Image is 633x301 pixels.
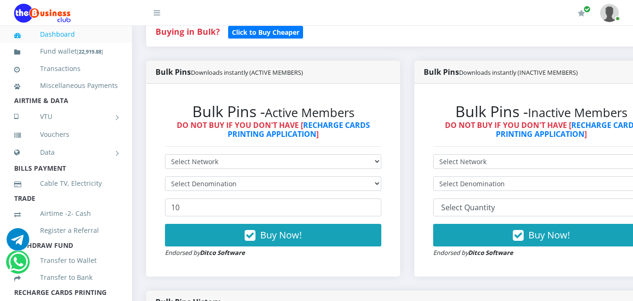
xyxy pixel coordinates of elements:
a: Transactions [14,58,118,79]
strong: DO NOT BUY IF YOU DON'T HAVE [ ] [177,120,370,139]
a: Chat for support [8,258,28,273]
h2: Bulk Pins - [165,103,381,120]
a: Airtime -2- Cash [14,203,118,224]
small: Downloads instantly (ACTIVE MEMBERS) [191,68,303,77]
span: Renew/Upgrade Subscription [584,6,591,13]
a: Fund wallet[22,919.88] [14,40,118,63]
small: Downloads instantly (INACTIVE MEMBERS) [459,68,578,77]
a: Register a Referral [14,220,118,241]
b: Click to Buy Cheaper [232,28,299,37]
strong: Bulk Pins [424,67,578,77]
small: Inactive Members [528,104,627,121]
strong: Ditco Software [468,248,513,257]
a: Transfer to Bank [14,267,118,288]
button: Buy Now! [165,224,381,246]
a: Dashboard [14,24,118,45]
a: Miscellaneous Payments [14,75,118,96]
a: Click to Buy Cheaper [228,26,303,37]
span: Buy Now! [528,229,570,241]
a: Data [14,141,118,164]
img: User [600,4,619,22]
a: Vouchers [14,124,118,145]
strong: Ditco Software [200,248,245,257]
b: 22,919.88 [79,48,101,55]
a: RECHARGE CARDS PRINTING APPLICATION [228,120,370,139]
a: Transfer to Wallet [14,250,118,271]
a: Chat for support [7,235,29,251]
input: Enter Quantity [165,198,381,216]
span: Buy Now! [260,229,302,241]
strong: Buying in Bulk? [156,26,220,37]
img: Logo [14,4,71,23]
small: Endorsed by [433,248,513,257]
strong: Bulk Pins [156,67,303,77]
i: Renew/Upgrade Subscription [578,9,585,17]
small: Active Members [265,104,354,121]
a: Cable TV, Electricity [14,173,118,194]
small: Endorsed by [165,248,245,257]
small: [ ] [77,48,103,55]
a: VTU [14,105,118,128]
